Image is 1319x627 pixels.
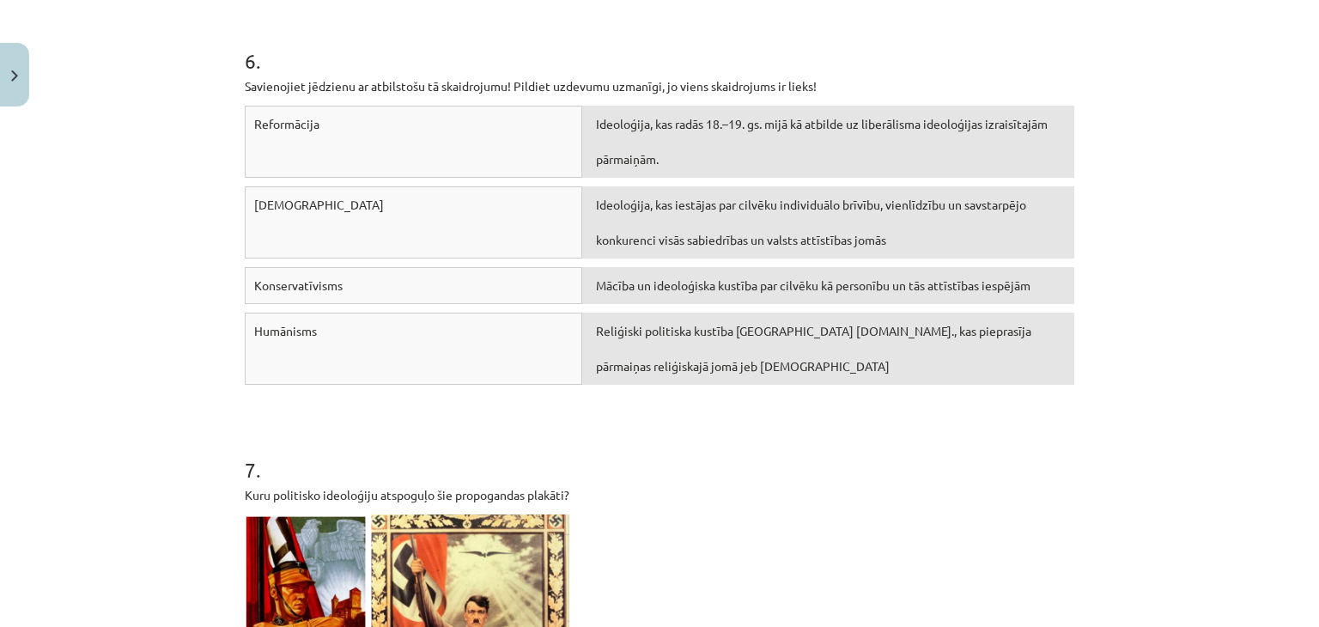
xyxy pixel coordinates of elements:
[11,70,18,82] img: icon-close-lesson-0947bae3869378f0d4975bcd49f059093ad1ed9edebbc8119c70593378902aed.svg
[596,197,1026,247] span: Ideoloģija, kas iestājas par cilvēku individuālo brīvību, vienlīdzību un savstarpējo konkurenci v...
[596,323,1031,374] span: Reliģiski politiska kustība [GEOGRAPHIC_DATA] [DOMAIN_NAME]., kas pieprasīja pārmaiņas reliģiskaj...
[245,486,1074,504] p: Kuru politisko ideoloģiju atspoguļo šie propogandas plakāti?
[245,428,1074,481] h1: 7 .
[245,77,1074,95] p: Savienojiet jēdzienu ar atbilstošu tā skaidrojumu! Pildiet uzdevumu uzmanīgi, jo viens skaidrojum...
[245,19,1074,72] h1: 6 .
[254,323,317,338] span: Humānisms
[254,277,343,293] span: Konservatīvisms
[254,197,384,212] span: [DEMOGRAPHIC_DATA]
[596,277,1030,293] span: Mācība un ideoloģiska kustība par cilvēku kā personību un tās attīstības iespējām
[254,116,319,131] span: Reformācija
[596,116,1048,167] span: Ideoloģija, kas radās 18.–19. gs. mijā kā atbilde uz liberālisma ideoloģijas izraisītajām pārmaiņām.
